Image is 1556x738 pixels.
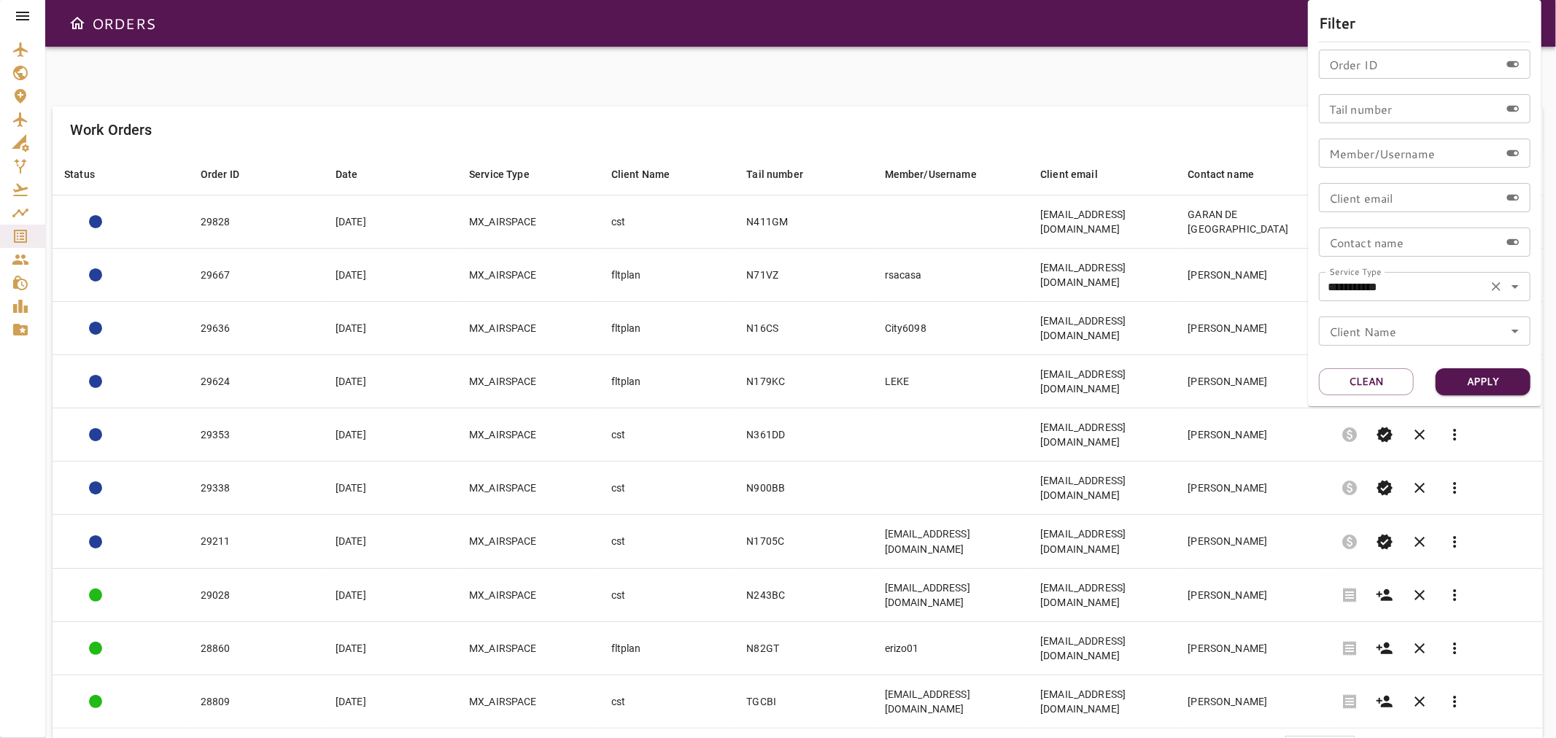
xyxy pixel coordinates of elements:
label: Service Type [1329,265,1382,278]
button: Apply [1436,368,1530,395]
button: Clear [1486,276,1506,297]
h6: Filter [1319,11,1530,34]
button: Open [1505,321,1525,341]
button: Open [1505,276,1525,297]
button: Clean [1319,368,1414,395]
